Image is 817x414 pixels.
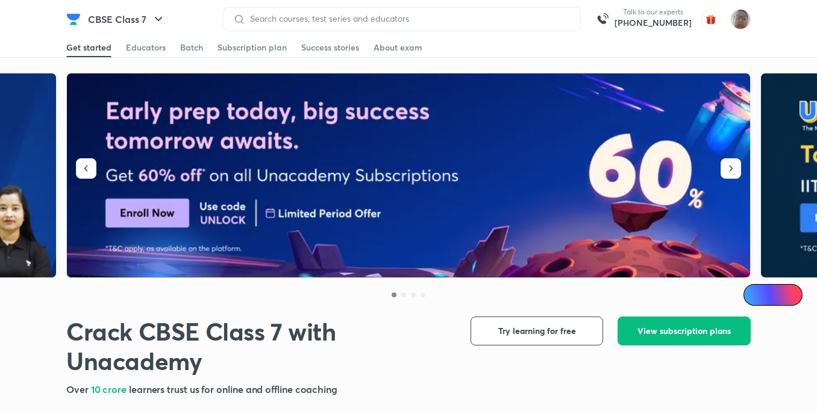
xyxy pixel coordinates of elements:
[763,290,795,300] span: Ai Doubts
[218,38,287,57] a: Subscription plan
[701,10,721,29] img: avatar
[126,38,166,57] a: Educators
[751,290,760,300] img: Icon
[180,42,203,54] div: Batch
[81,7,173,31] button: CBSE Class 7
[498,325,576,337] span: Try learning for free
[615,17,692,29] a: [PHONE_NUMBER]
[180,38,203,57] a: Batch
[66,38,111,57] a: Get started
[374,38,422,57] a: About exam
[66,383,91,395] span: Over
[590,7,615,31] img: call-us
[66,42,111,54] div: Get started
[126,42,166,54] div: Educators
[301,38,359,57] a: Success stories
[637,325,731,337] span: View subscription plans
[66,12,81,26] img: Company Logo
[301,42,359,54] div: Success stories
[66,317,451,375] h1: Crack CBSE Class 7 with Unacademy
[374,42,422,54] div: About exam
[730,9,751,29] img: Vinayak Mishra
[471,317,603,345] button: Try learning for free
[91,383,129,395] span: 10 crore
[129,383,337,395] span: learners trust us for online and offline coaching
[618,317,751,345] button: View subscription plans
[218,42,287,54] div: Subscription plan
[245,14,571,23] input: Search courses, test series and educators
[615,7,692,17] p: Talk to our experts
[743,284,803,306] a: Ai Doubts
